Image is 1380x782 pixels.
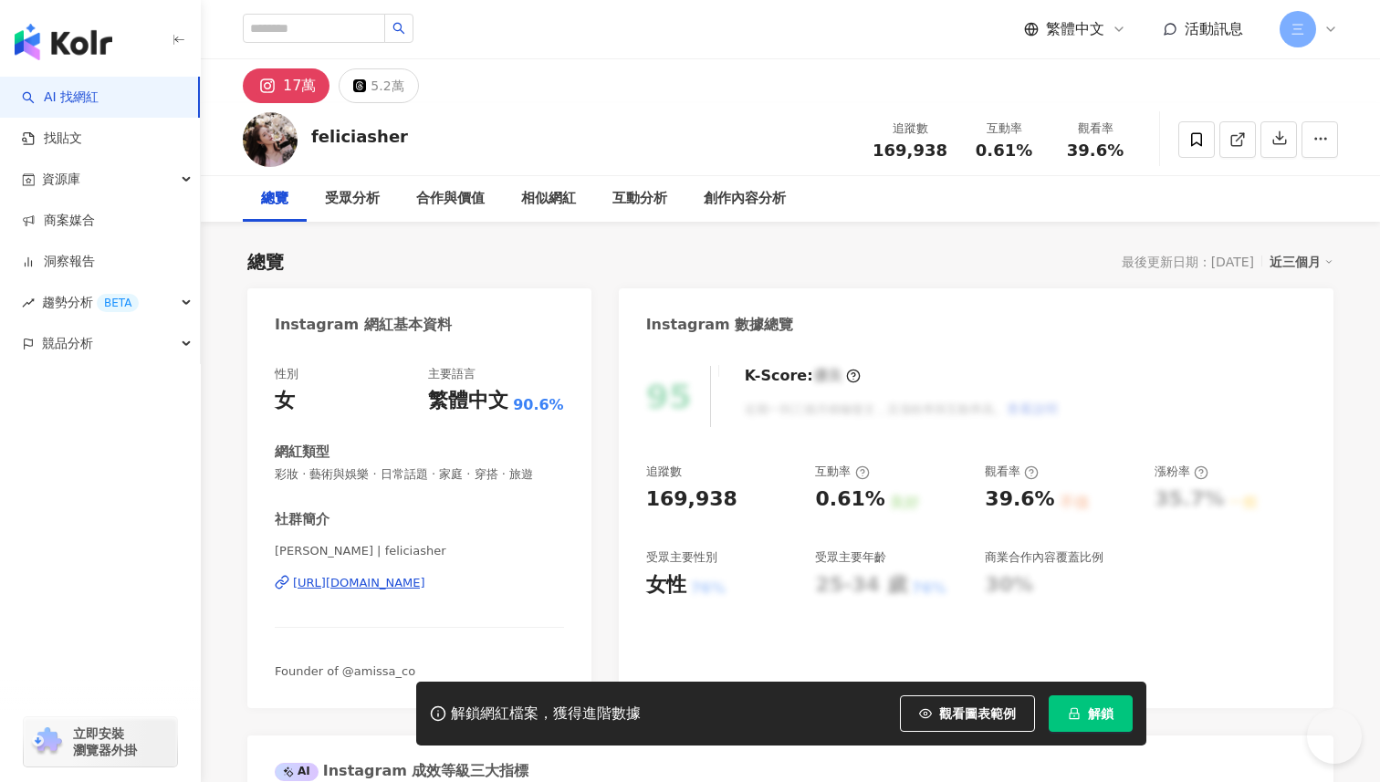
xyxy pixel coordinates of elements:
[275,387,295,415] div: 女
[293,575,425,591] div: [URL][DOMAIN_NAME]
[873,141,947,160] span: 169,938
[1088,706,1113,721] span: 解鎖
[873,120,947,138] div: 追蹤數
[428,387,508,415] div: 繁體中文
[22,212,95,230] a: 商案媒合
[646,315,794,335] div: Instagram 數據總覽
[1185,20,1243,37] span: 活動訊息
[1122,255,1254,269] div: 最後更新日期：[DATE]
[985,485,1054,514] div: 39.6%
[275,366,298,382] div: 性別
[29,727,65,756] img: chrome extension
[371,73,403,99] div: 5.2萬
[275,664,415,678] span: Founder of @amissa_co
[42,282,139,323] span: 趨勢分析
[1067,141,1124,160] span: 39.6%
[24,717,177,766] a: chrome extension立即安裝 瀏覽器外掛
[1155,464,1208,480] div: 漲粉率
[513,395,564,415] span: 90.6%
[73,725,137,758] span: 立即安裝 瀏覽器外掛
[976,141,1032,160] span: 0.61%
[339,68,418,103] button: 5.2萬
[275,510,329,529] div: 社群簡介
[646,485,737,514] div: 169,938
[275,575,564,591] a: [URL][DOMAIN_NAME]
[900,695,1035,732] button: 觀看圖表範例
[646,571,686,600] div: 女性
[939,706,1016,721] span: 觀看圖表範例
[243,68,329,103] button: 17萬
[275,315,452,335] div: Instagram 網紅基本資料
[15,24,112,60] img: logo
[283,73,316,99] div: 17萬
[325,188,380,210] div: 受眾分析
[22,130,82,148] a: 找貼文
[243,112,298,167] img: KOL Avatar
[704,188,786,210] div: 創作內容分析
[247,249,284,275] div: 總覽
[815,464,869,480] div: 互動率
[42,159,80,200] span: 資源庫
[22,253,95,271] a: 洞察報告
[745,366,861,386] div: K-Score :
[261,188,288,210] div: 總覽
[451,704,641,724] div: 解鎖網紅檔案，獲得進階數據
[42,323,93,364] span: 競品分析
[1291,19,1304,39] span: 三
[1061,120,1130,138] div: 觀看率
[392,22,405,35] span: search
[428,366,476,382] div: 主要語言
[612,188,667,210] div: 互動分析
[985,464,1039,480] div: 觀看率
[985,549,1103,566] div: 商業合作內容覆蓋比例
[275,543,564,559] span: [PERSON_NAME] | feliciasher
[22,89,99,107] a: searchAI 找網紅
[22,297,35,309] span: rise
[969,120,1039,138] div: 互動率
[275,763,319,781] div: AI
[1068,707,1081,720] span: lock
[275,761,528,781] div: Instagram 成效等級三大指標
[646,549,717,566] div: 受眾主要性別
[275,466,564,483] span: 彩妝 · 藝術與娛樂 · 日常話題 · 家庭 · 穿搭 · 旅遊
[815,549,886,566] div: 受眾主要年齡
[275,443,329,462] div: 網紅類型
[521,188,576,210] div: 相似網紅
[311,125,408,148] div: feliciasher
[416,188,485,210] div: 合作與價值
[1270,250,1333,274] div: 近三個月
[1046,19,1104,39] span: 繁體中文
[1049,695,1133,732] button: 解鎖
[815,485,884,514] div: 0.61%
[97,294,139,312] div: BETA
[646,464,682,480] div: 追蹤數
